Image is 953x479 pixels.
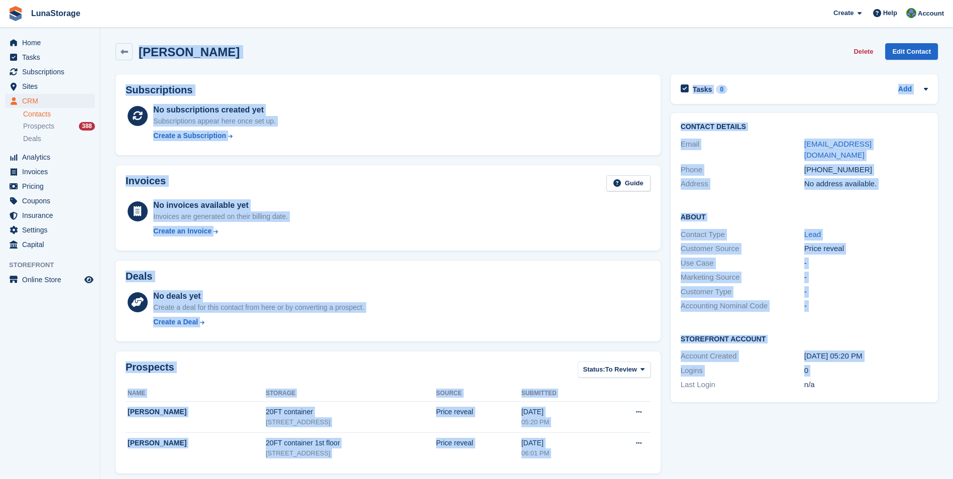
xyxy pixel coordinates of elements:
div: Marketing Source [681,272,804,283]
span: Home [22,36,82,50]
a: Add [898,84,912,95]
div: - [804,258,928,269]
div: Use Case [681,258,804,269]
a: menu [5,94,95,108]
div: Email [681,139,804,161]
a: Create a Deal [153,317,364,327]
h2: Deals [126,271,152,282]
a: Contacts [23,109,95,119]
div: [DATE] 05:20 PM [804,350,928,362]
div: [DATE] [521,438,602,448]
th: Storage [266,386,436,402]
span: Help [883,8,897,18]
h2: Tasks [693,85,712,94]
span: Online Store [22,273,82,287]
div: Address [681,178,804,190]
img: Cathal Vaughan [906,8,916,18]
a: menu [5,36,95,50]
a: Preview store [83,274,95,286]
a: menu [5,273,95,287]
span: Storefront [9,260,100,270]
span: Pricing [22,179,82,193]
span: Capital [22,237,82,252]
div: - [804,286,928,298]
div: Accounting Nominal Code [681,300,804,312]
a: Create an Invoice [153,226,288,236]
div: Create a Deal [153,317,198,327]
a: menu [5,150,95,164]
div: Contact Type [681,229,804,241]
div: - [804,300,928,312]
a: menu [5,165,95,179]
span: Status: [583,365,605,375]
span: Sites [22,79,82,93]
div: Create a Subscription [153,131,226,141]
div: [STREET_ADDRESS] [266,417,436,427]
span: Insurance [22,208,82,222]
div: Price reveal [804,243,928,255]
span: Create [833,8,854,18]
div: [PHONE_NUMBER] [804,164,928,176]
a: Prospects 388 [23,121,95,132]
div: Create a deal for this contact from here or by converting a prospect. [153,302,364,313]
span: Settings [22,223,82,237]
div: Invoices are generated on their billing date. [153,211,288,222]
div: Account Created [681,350,804,362]
div: Customer Type [681,286,804,298]
a: menu [5,237,95,252]
span: Coupons [22,194,82,208]
div: Create an Invoice [153,226,211,236]
span: Deals [23,134,41,144]
a: LunaStorage [27,5,84,22]
h2: Contact Details [681,123,928,131]
span: Tasks [22,50,82,64]
div: Price reveal [436,407,521,417]
a: menu [5,50,95,64]
div: 05:20 PM [521,417,602,427]
div: Subscriptions appear here once set up. [153,116,276,127]
div: [PERSON_NAME] [128,407,266,417]
div: No address available. [804,178,928,190]
th: Source [436,386,521,402]
button: Status: To Review [578,362,651,378]
div: 0 [804,365,928,377]
th: Submitted [521,386,602,402]
img: stora-icon-8386f47178a22dfd0bd8f6a31ec36ba5ce8667c1dd55bd0f319d3a0aa187defe.svg [8,6,23,21]
th: Name [126,386,266,402]
div: Last Login [681,379,804,391]
span: To Review [605,365,637,375]
div: No invoices available yet [153,199,288,211]
a: menu [5,79,95,93]
div: No deals yet [153,290,364,302]
div: 06:01 PM [521,448,602,458]
div: 20FT container [266,407,436,417]
div: No subscriptions created yet [153,104,276,116]
span: CRM [22,94,82,108]
span: Analytics [22,150,82,164]
a: Edit Contact [885,43,938,60]
h2: About [681,211,928,221]
h2: [PERSON_NAME] [139,45,240,59]
div: 388 [79,122,95,131]
a: menu [5,208,95,222]
a: [EMAIL_ADDRESS][DOMAIN_NAME] [804,140,872,160]
h2: Storefront Account [681,333,928,343]
div: 0 [716,85,727,94]
span: Prospects [23,122,54,131]
a: menu [5,179,95,193]
a: Guide [606,175,651,192]
div: 20FT container 1st floor [266,438,436,448]
div: Price reveal [436,438,521,448]
a: Create a Subscription [153,131,276,141]
h2: Subscriptions [126,84,651,96]
div: - [804,272,928,283]
div: n/a [804,379,928,391]
span: Subscriptions [22,65,82,79]
span: Account [918,9,944,19]
button: Delete [850,43,877,60]
a: menu [5,194,95,208]
span: Invoices [22,165,82,179]
a: Lead [804,230,821,238]
div: [PERSON_NAME] [128,438,266,448]
div: Customer Source [681,243,804,255]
